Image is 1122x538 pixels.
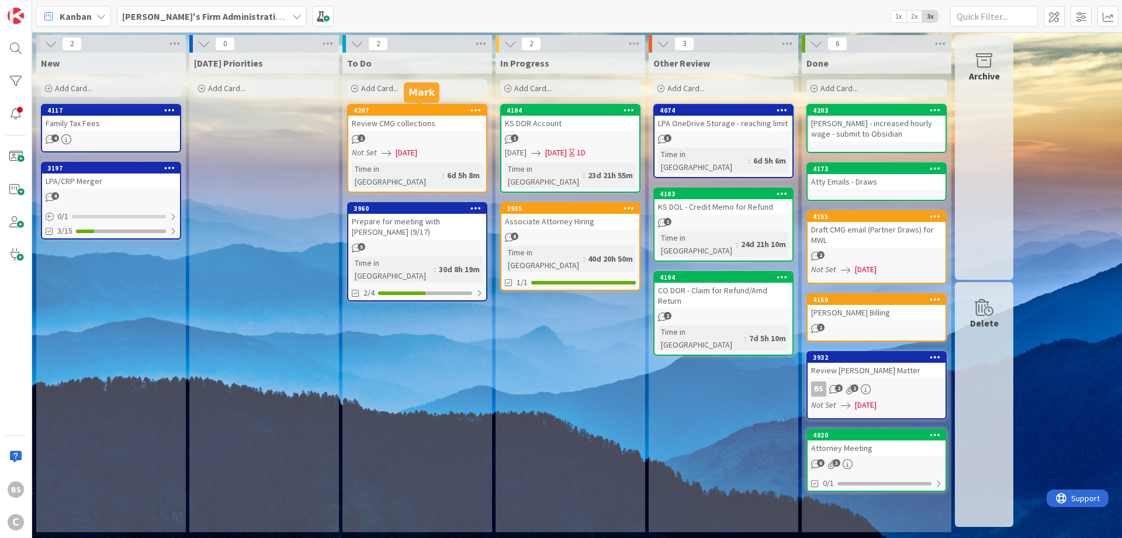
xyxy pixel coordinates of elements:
[736,238,738,251] span: :
[436,263,483,276] div: 30d 8h 19m
[660,273,792,282] div: 4194
[658,231,736,257] div: Time in [GEOGRAPHIC_DATA]
[585,169,636,182] div: 23d 21h 55m
[817,324,825,331] span: 1
[891,11,906,22] span: 1x
[8,514,24,530] div: C
[442,169,444,182] span: :
[820,83,858,93] span: Add Card...
[823,477,834,490] span: 0/1
[738,238,789,251] div: 24d 21h 10m
[906,11,922,22] span: 2x
[348,116,486,131] div: Review CMG collections
[500,57,549,69] span: In Progress
[60,9,92,23] span: Kanban
[808,430,946,456] div: 4020Attorney Meeting
[664,312,671,320] span: 2
[813,353,946,362] div: 3932
[654,199,792,214] div: KS DOL - Credit Memo for Refund
[42,116,180,131] div: Family Tax Fees
[511,134,518,142] span: 1
[8,8,24,24] img: Visit kanbanzone.com
[813,296,946,304] div: 4150
[361,83,399,93] span: Add Card...
[368,37,388,51] span: 2
[664,134,671,142] span: 3
[42,209,180,224] div: 0/1
[654,105,792,116] div: 4074
[746,332,789,345] div: 7d 5h 10m
[808,305,946,320] div: [PERSON_NAME] Billing
[501,116,639,131] div: KS DOR Account
[808,352,946,378] div: 3932Review [PERSON_NAME] Matter
[42,163,180,189] div: 3197LPA/CRP Merger
[122,11,314,22] b: [PERSON_NAME]'s Firm Administration Board
[434,263,436,276] span: :
[55,83,92,93] span: Add Card...
[813,106,946,114] div: 4203
[352,162,442,188] div: Time in [GEOGRAPHIC_DATA]
[42,163,180,173] div: 3197
[817,251,825,259] span: 2
[813,213,946,221] div: 4155
[501,214,639,229] div: Associate Attorney Hiring
[808,381,946,397] div: BS
[811,264,836,275] i: Not Set
[808,174,946,189] div: Atty Emails - Draws
[658,148,749,173] div: Time in [GEOGRAPHIC_DATA]
[808,294,946,320] div: 4150[PERSON_NAME] Billing
[347,57,372,69] span: To Do
[501,105,639,131] div: 4104KS DOR Account
[57,210,68,223] span: 0 / 1
[664,218,671,225] span: 1
[585,252,636,265] div: 40d 20h 50m
[8,481,24,498] div: BS
[969,69,1000,83] div: Archive
[358,134,365,142] span: 1
[950,6,1038,27] input: Quick Filter...
[545,147,567,159] span: [DATE]
[408,87,435,98] h5: Mark
[811,381,826,397] div: BS
[660,106,792,114] div: 4074
[396,147,417,159] span: [DATE]
[827,37,847,51] span: 6
[654,272,792,308] div: 4194CO DOR - Claim for Refund/Amd Return
[41,57,60,69] span: New
[354,204,486,213] div: 3960
[835,384,843,392] span: 2
[808,105,946,141] div: 4203[PERSON_NAME] - increased hourly wage - submit to Obsidian
[855,399,877,411] span: [DATE]
[501,105,639,116] div: 4104
[363,287,375,299] span: 2/4
[42,105,180,131] div: 4117Family Tax Fees
[348,214,486,240] div: Prepare for meeting with [PERSON_NAME] (9/17)
[501,203,639,229] div: 3935Associate Attorney Hiring
[505,147,527,159] span: [DATE]
[970,316,999,330] div: Delete
[654,283,792,308] div: CO DOR - Claim for Refund/Amd Return
[654,116,792,131] div: LPA OneDrive Storage - reaching limit
[654,189,792,199] div: 4103
[352,256,434,282] div: Time in [GEOGRAPHIC_DATA]
[813,165,946,173] div: 4173
[808,105,946,116] div: 4203
[808,430,946,440] div: 4020
[808,164,946,174] div: 4173
[808,294,946,305] div: 4150
[47,106,180,114] div: 4117
[358,243,365,251] span: 5
[749,154,750,167] span: :
[808,222,946,248] div: Draft CMG email (Partner Draws) for MWL
[208,83,245,93] span: Add Card...
[750,154,789,167] div: 6d 5h 6m
[654,105,792,131] div: 4074LPA OneDrive Storage - reaching limit
[808,164,946,189] div: 4173Atty Emails - Draws
[811,400,836,410] i: Not Set
[352,147,377,158] i: Not Set
[51,134,59,142] span: 4
[744,332,746,345] span: :
[922,11,938,22] span: 3x
[808,211,946,248] div: 4155Draft CMG email (Partner Draws) for MWL
[808,363,946,378] div: Review [PERSON_NAME] Matter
